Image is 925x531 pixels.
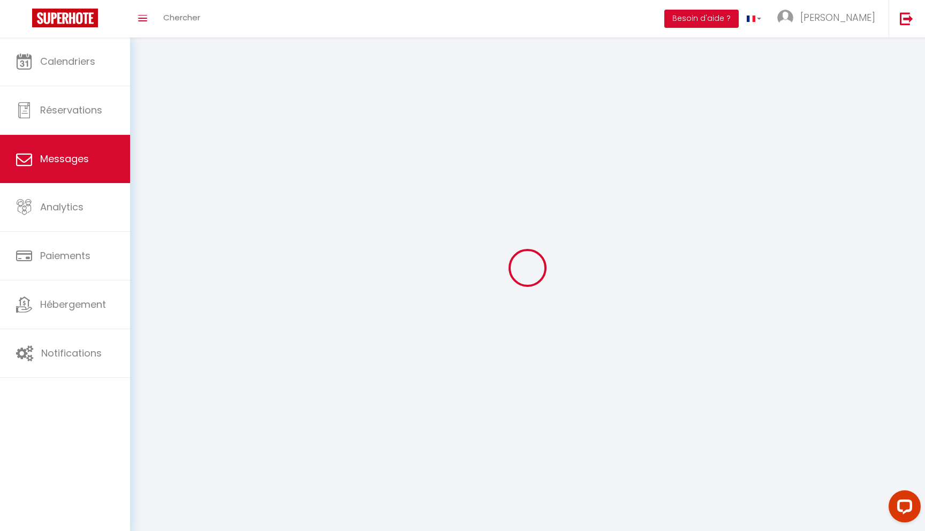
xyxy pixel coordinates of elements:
img: ... [777,10,793,26]
span: Réservations [40,103,102,117]
span: Calendriers [40,55,95,68]
span: Paiements [40,249,90,262]
img: logout [900,12,913,25]
button: Besoin d'aide ? [664,10,739,28]
img: Super Booking [32,9,98,27]
span: [PERSON_NAME] [800,11,875,24]
span: Analytics [40,200,84,214]
span: Messages [40,152,89,165]
span: Chercher [163,12,200,23]
iframe: LiveChat chat widget [880,486,925,531]
span: Hébergement [40,298,106,311]
span: Notifications [41,346,102,360]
